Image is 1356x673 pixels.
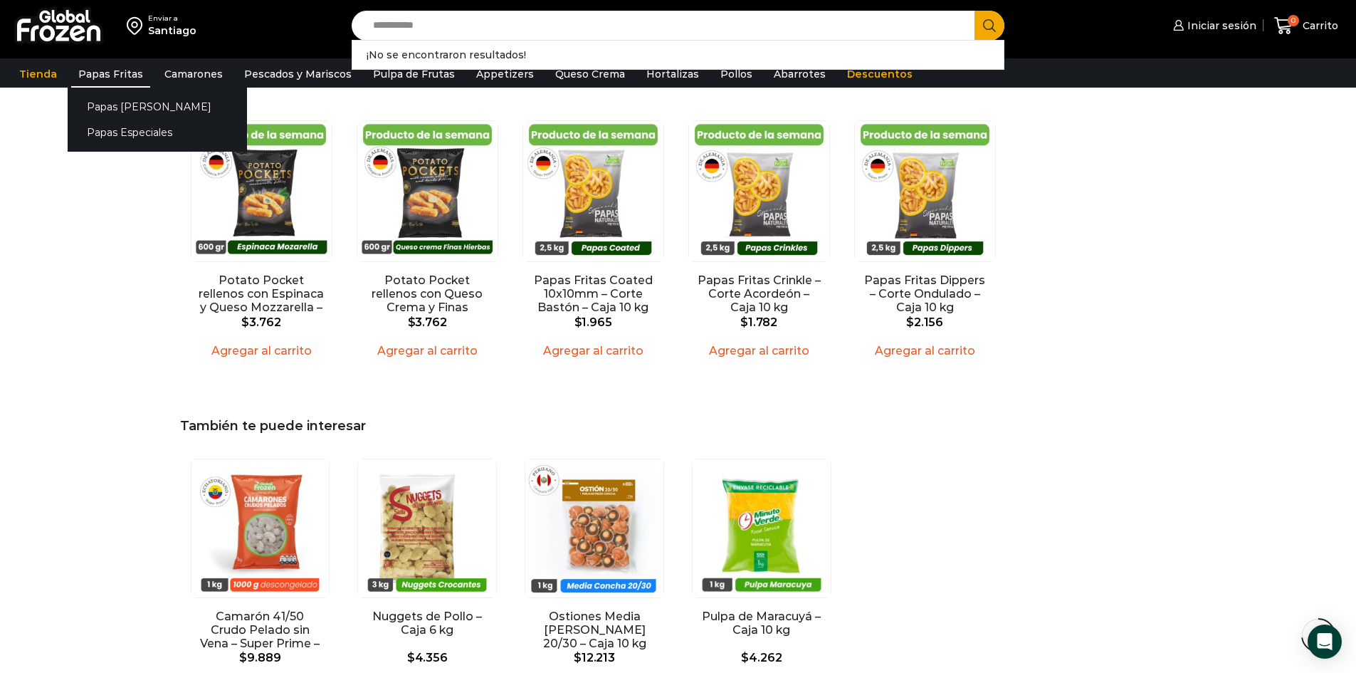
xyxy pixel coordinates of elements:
[71,61,150,88] a: Papas Fritas
[408,315,416,329] span: $
[469,61,541,88] a: Appetizers
[197,273,325,328] a: Potato Pocket rellenos con Espinaca y Queso Mozzarella – Caja 8.4 kg
[548,61,632,88] a: Queso Crema
[127,14,148,38] img: address-field-icon.svg
[366,61,462,88] a: Pulpa de Frutas
[713,61,760,88] a: Pollos
[363,273,490,328] a: Potato Pocket rellenos con Queso Crema y Finas Hierbas – Caja 8.4 kg
[700,340,818,362] a: Agregar al carrito: “Papas Fritas Crinkle - Corte Acordeón - Caja 10 kg”
[846,113,1004,372] div: 5 / 5
[530,273,657,315] a: Papas Fritas Coated 10x10mm – Corte Bastón – Caja 10 kg
[364,610,490,637] a: Nuggets de Pollo – Caja 6 kg
[974,11,1004,41] button: Search button
[407,651,448,664] bdi: 4.356
[741,651,782,664] bdi: 4.262
[574,315,582,329] span: $
[180,418,366,434] span: También te puede interesar
[1184,19,1256,33] span: Iniciar sesión
[197,610,322,664] a: Camarón 41/50 Crudo Pelado sin Vena – Super Prime – Caja 10 kg
[1299,19,1338,33] span: Carrito
[1170,11,1256,40] a: Iniciar sesión
[148,24,196,38] div: Santiago
[1288,15,1299,26] span: 0
[574,315,612,329] bdi: 1.965
[514,113,673,372] div: 3 / 5
[12,61,64,88] a: Tienda
[203,340,320,362] a: Agregar al carrito: “Potato Pocket rellenos con Espinaca y Queso Mozzarella - Caja 8.4 kg”
[241,315,280,329] bdi: 3.762
[241,315,249,329] span: $
[840,61,920,88] a: Descuentos
[532,610,657,651] a: Ostiones Media [PERSON_NAME] 20/30 – Caja 10 kg
[237,61,359,88] a: Pescados y Mariscos
[740,315,748,329] span: $
[639,61,706,88] a: Hortalizas
[68,120,247,146] a: Papas Especiales
[866,340,984,362] a: Agregar al carrito: “Papas Fritas Dippers - Corte Ondulado - Caja 10 kg”
[352,48,1004,62] div: ¡No se encontraron resultados!
[535,340,652,362] a: Agregar al carrito: “Papas Fritas Coated 10x10mm - Corte Bastón - Caja 10 kg”
[407,651,415,664] span: $
[574,651,582,664] span: $
[1271,9,1342,43] a: 0 Carrito
[767,61,833,88] a: Abarrotes
[574,651,615,664] bdi: 12.213
[740,315,777,329] bdi: 1.782
[369,340,486,362] a: Agregar al carrito: “Potato Pocket rellenos con Queso Crema y Finas Hierbas - Caja 8.4 kg”
[906,315,914,329] span: $
[148,14,196,24] div: Enviar a
[741,651,749,664] span: $
[239,651,280,664] bdi: 9.889
[68,93,247,120] a: Papas [PERSON_NAME]
[182,113,341,372] div: 1 / 5
[680,113,839,372] div: 4 / 5
[239,651,247,664] span: $
[348,113,507,372] div: 2 / 5
[699,610,824,637] a: Pulpa de Maracuyá – Caja 10 kg
[695,273,823,315] a: Papas Fritas Crinkle – Corte Acordeón – Caja 10 kg
[1308,625,1342,659] div: Open Intercom Messenger
[861,273,989,315] a: Papas Fritas Dippers – Corte Ondulado – Caja 10 kg
[408,315,447,329] bdi: 3.762
[157,61,230,88] a: Camarones
[906,315,943,329] bdi: 2.156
